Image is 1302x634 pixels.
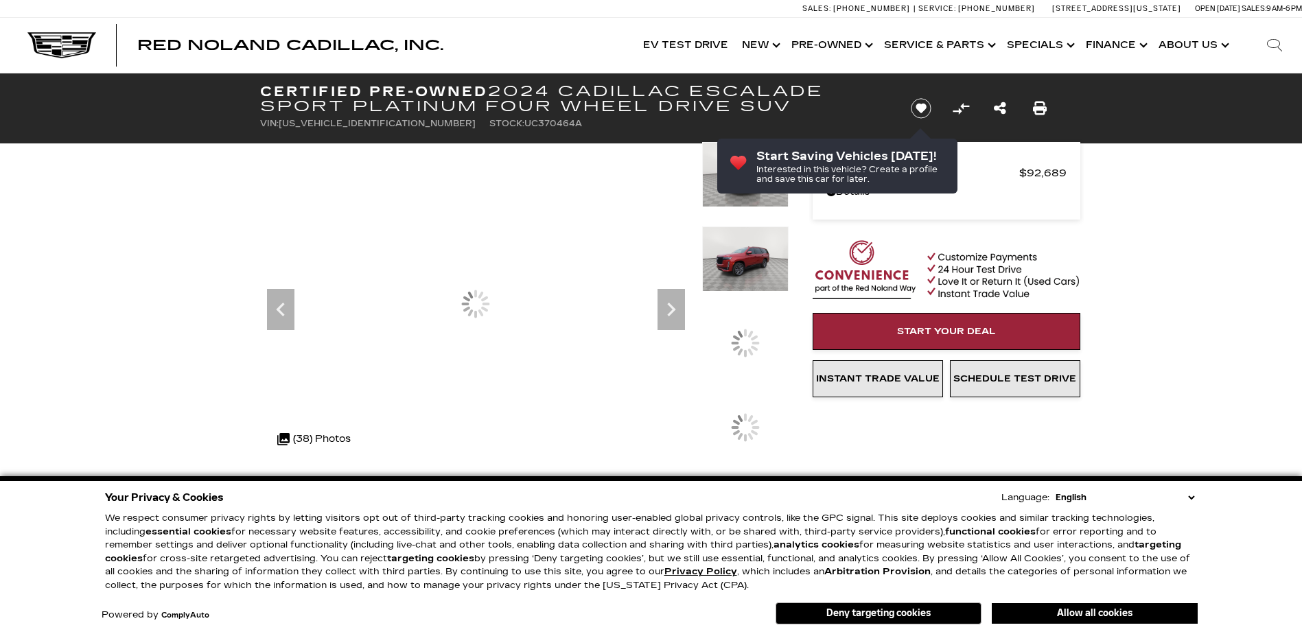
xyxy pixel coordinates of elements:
span: Red [PERSON_NAME] [826,163,1019,183]
strong: Certified Pre-Owned [260,83,489,99]
span: Service: [918,4,956,13]
strong: analytics cookies [774,539,859,550]
span: [PHONE_NUMBER] [958,4,1035,13]
span: Red Noland Cadillac, Inc. [137,37,443,54]
span: Instant Trade Value [816,373,940,384]
strong: targeting cookies [387,553,474,564]
span: Sales: [1242,4,1266,13]
span: VIN: [260,119,279,128]
a: Red Noland Cadillac, Inc. [137,38,443,52]
img: Cadillac Dark Logo with Cadillac White Text [27,32,96,58]
a: Specials [1000,18,1079,73]
img: Certified Used 2024 Radiant Red Tintcoat Cadillac Sport Platinum image 3 [702,142,789,207]
a: Privacy Policy [664,566,737,577]
a: Print this Certified Pre-Owned 2024 Cadillac Escalade Sport Platinum Four Wheel Drive SUV [1033,99,1047,118]
a: Pre-Owned [784,18,877,73]
a: Sales: [PHONE_NUMBER] [802,5,914,12]
select: Language Select [1052,491,1198,504]
span: Your Privacy & Cookies [105,488,224,507]
button: Deny targeting cookies [776,602,981,624]
button: Compare Vehicle [951,98,971,119]
div: (38) Photos [270,423,358,456]
span: Open [DATE] [1195,4,1240,13]
a: Red [PERSON_NAME] $92,689 [826,163,1067,183]
h1: 2024 Cadillac Escalade Sport Platinum Four Wheel Drive SUV [260,84,888,114]
span: Stock: [489,119,524,128]
a: New [735,18,784,73]
a: Service: [PHONE_NUMBER] [914,5,1038,12]
a: EV Test Drive [636,18,735,73]
span: 9 AM-6 PM [1266,4,1302,13]
div: Next [658,289,685,330]
span: [PHONE_NUMBER] [833,4,910,13]
strong: targeting cookies [105,539,1181,564]
span: $92,689 [1019,163,1067,183]
div: Previous [267,289,294,330]
span: UC370464A [524,119,582,128]
a: Details [826,183,1067,202]
a: ComplyAuto [161,611,209,620]
a: Share this Certified Pre-Owned 2024 Cadillac Escalade Sport Platinum Four Wheel Drive SUV [994,99,1006,118]
a: [STREET_ADDRESS][US_STATE] [1052,4,1181,13]
a: Schedule Test Drive [950,360,1080,397]
strong: essential cookies [146,526,231,537]
div: Powered by [102,611,209,620]
button: Save vehicle [906,97,936,119]
div: Language: [1001,493,1049,502]
span: Start Your Deal [897,326,996,337]
a: Finance [1079,18,1152,73]
a: Service & Parts [877,18,1000,73]
p: We respect consumer privacy rights by letting visitors opt out of third-party tracking cookies an... [105,512,1198,592]
a: Start Your Deal [813,313,1080,350]
a: Instant Trade Value [813,360,943,397]
span: [US_VEHICLE_IDENTIFICATION_NUMBER] [279,119,476,128]
span: Schedule Test Drive [953,373,1076,384]
span: Sales: [802,4,831,13]
a: About Us [1152,18,1233,73]
strong: functional cookies [945,526,1036,537]
button: Allow all cookies [992,603,1198,624]
img: Certified Used 2024 Radiant Red Tintcoat Cadillac Sport Platinum image 4 [702,226,789,292]
strong: Arbitration Provision [824,566,931,577]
